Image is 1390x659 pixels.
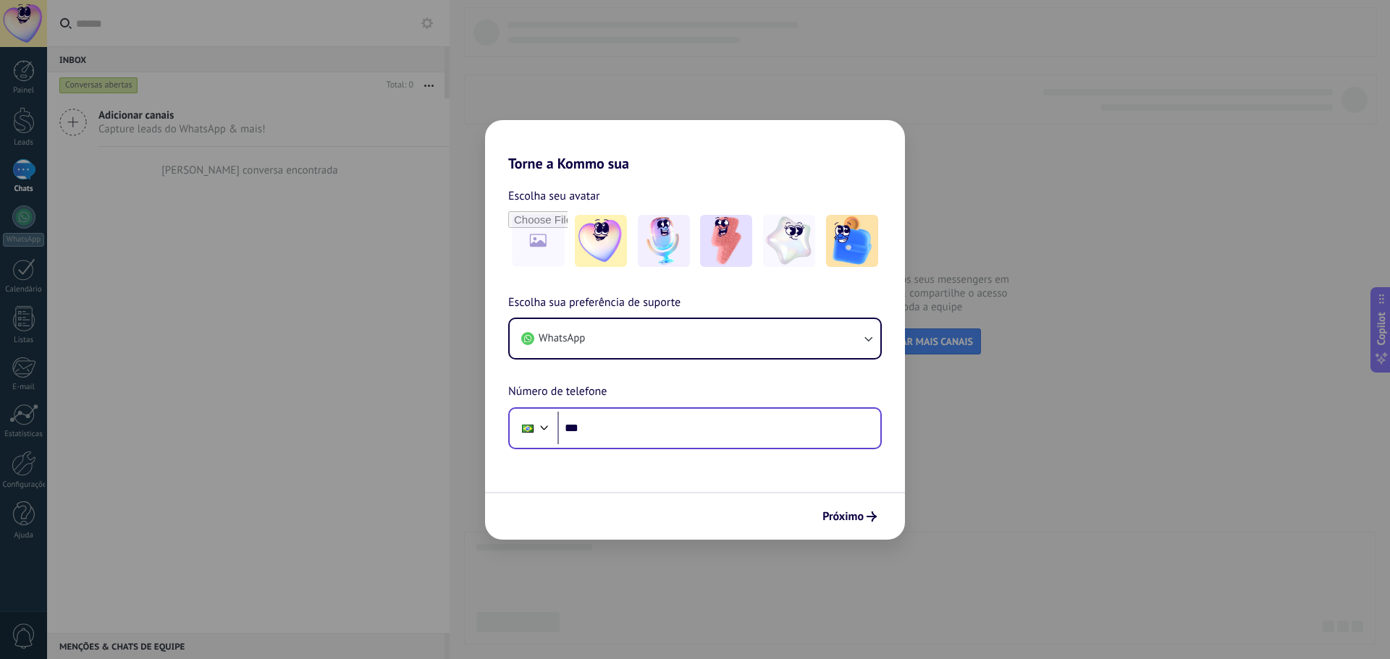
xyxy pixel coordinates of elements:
img: -5.jpeg [826,215,878,267]
img: -1.jpeg [575,215,627,267]
img: -2.jpeg [638,215,690,267]
span: WhatsApp [539,331,585,346]
button: WhatsApp [510,319,880,358]
img: -3.jpeg [700,215,752,267]
div: Brazil: + 55 [514,413,542,443]
span: Escolha seu avatar [508,187,600,205]
button: Próximo [816,504,883,529]
span: Número de telefone [508,383,607,401]
h2: Torne a Kommo sua [485,120,905,172]
img: -4.jpeg [763,215,815,267]
span: Próximo [822,511,864,522]
span: Escolha sua preferência de suporte [508,294,681,313]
